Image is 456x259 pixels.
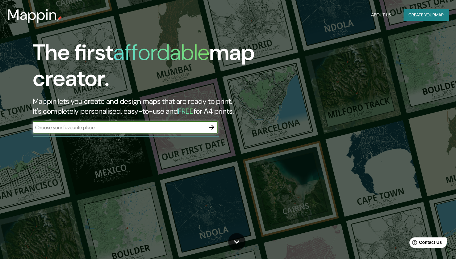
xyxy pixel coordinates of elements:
[401,235,449,252] iframe: Help widget launcher
[33,96,261,116] h2: Mappin lets you create and design maps that are ready to print. It's completely personalised, eas...
[369,9,394,21] button: About Us
[404,9,449,21] button: Create yourmap
[33,40,261,96] h1: The first map creator.
[178,106,194,116] h5: FREE
[113,38,209,67] h1: affordable
[33,124,206,131] input: Choose your favourite place
[57,16,62,21] img: mappin-pin
[7,6,57,23] h3: Mappin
